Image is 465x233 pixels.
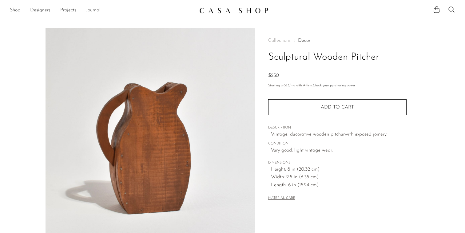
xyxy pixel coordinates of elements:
span: CONDITION [268,141,407,147]
span: Very good; light vintage wear. [271,147,407,155]
span: Collections [268,38,291,43]
h1: Sculptural Wooden Pitcher [268,49,407,65]
a: Decor [298,38,310,43]
p: Vintage, decorative wooden pitcher with exposed joinery. [271,131,407,139]
a: Projects [60,6,76,14]
span: Add to cart [321,105,354,110]
button: Add to cart [268,99,407,115]
span: $23 [284,84,289,87]
nav: Desktop navigation [10,5,194,16]
p: Starting at /mo with Affirm. [268,83,407,89]
a: Journal [86,6,101,14]
span: Width: 2.5 in (6.35 cm) [271,173,407,181]
a: Shop [10,6,20,14]
span: $250 [268,73,279,78]
a: Designers [30,6,50,14]
button: MATERIAL CARE [268,196,295,201]
a: Check your purchasing power - Learn more about Affirm Financing (opens in modal) [313,84,355,87]
ul: NEW HEADER MENU [10,5,194,16]
span: Length: 6 in (15.24 cm) [271,181,407,189]
span: DESCRIPTION [268,125,407,131]
span: Height: 8 in (20.32 cm) [271,166,407,174]
nav: Breadcrumbs [268,38,407,43]
span: DIMENSIONS [268,160,407,166]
